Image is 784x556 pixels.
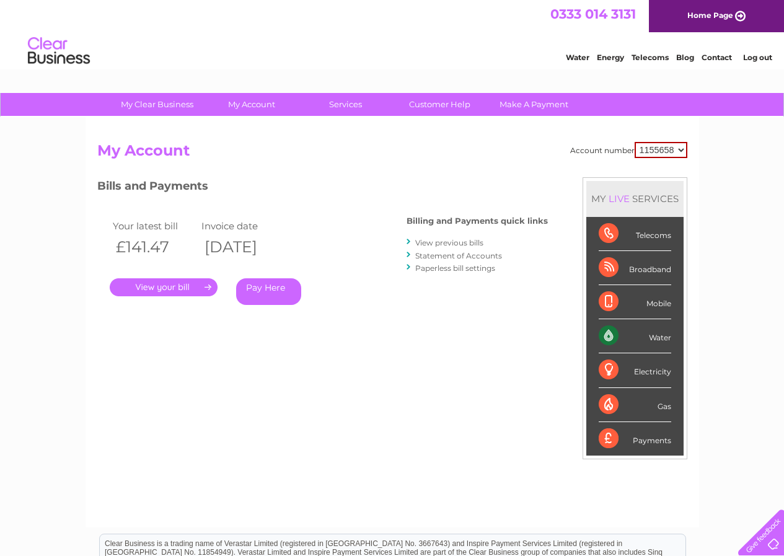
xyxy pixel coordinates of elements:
a: Log out [743,53,772,62]
a: Energy [597,53,624,62]
a: Make A Payment [483,93,585,116]
div: LIVE [606,193,632,205]
div: Broadband [599,251,671,285]
div: Payments [599,422,671,456]
a: View previous bills [415,238,483,247]
th: [DATE] [198,234,288,260]
div: MY SERVICES [586,181,684,216]
h2: My Account [97,142,687,165]
div: Mobile [599,285,671,319]
div: Telecoms [599,217,671,251]
div: Gas [599,388,671,422]
img: logo.png [27,32,90,70]
td: Invoice date [198,218,288,234]
a: Customer Help [389,93,491,116]
a: Water [566,53,589,62]
a: Pay Here [236,278,301,305]
h3: Bills and Payments [97,177,548,199]
a: Contact [702,53,732,62]
div: Account number [570,142,687,158]
a: Telecoms [632,53,669,62]
div: Electricity [599,353,671,387]
a: Statement of Accounts [415,251,502,260]
a: . [110,278,218,296]
a: Blog [676,53,694,62]
td: Your latest bill [110,218,199,234]
a: My Account [200,93,302,116]
h4: Billing and Payments quick links [407,216,548,226]
a: 0333 014 3131 [550,6,636,22]
div: Clear Business is a trading name of Verastar Limited (registered in [GEOGRAPHIC_DATA] No. 3667643... [100,7,685,60]
a: My Clear Business [106,93,208,116]
a: Services [294,93,397,116]
a: Paperless bill settings [415,263,495,273]
div: Water [599,319,671,353]
th: £141.47 [110,234,199,260]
